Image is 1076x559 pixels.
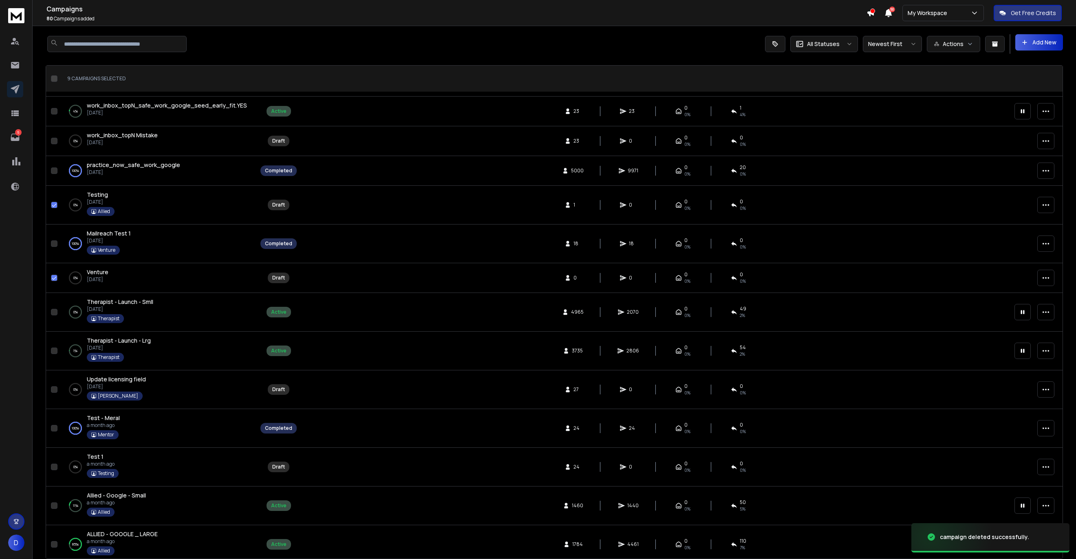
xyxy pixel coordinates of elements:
span: 0 [740,237,743,244]
td: 0%Test 1a month agoTesting [61,448,256,486]
span: 4 % [740,111,745,118]
span: Test 1 [87,453,104,460]
span: 0% [684,351,690,357]
a: Venture [87,268,108,276]
span: work_inbox_topN_safe_work_google_seed_early_fit.YES [87,101,247,109]
span: 0% [740,278,746,284]
p: [DATE] [87,238,131,244]
p: [PERSON_NAME] [98,393,138,399]
a: Therapist - Launch - Smll [87,298,153,306]
span: 4461 [627,541,639,548]
p: Campaigns added [46,15,867,22]
span: 0 % [740,171,746,177]
p: 1 % [73,347,77,355]
span: 0% [684,506,690,512]
span: Therapist - Launch - Lrg [87,337,151,344]
span: 4965 [571,309,584,315]
span: 0% [740,467,746,473]
span: 2 % [740,312,745,319]
span: 0 [684,460,688,467]
a: Allied - Google - Small [87,491,146,500]
p: a month ago [87,461,119,467]
p: Venture [98,247,115,253]
span: 18 [573,240,582,247]
span: 0 [740,383,743,390]
td: 100%Test - Merala month agoMentor [61,409,256,448]
span: 0 % [740,428,746,435]
p: My Workspace [908,9,950,17]
span: 2806 [626,348,639,354]
button: D [8,535,24,551]
span: 49 [740,306,746,312]
button: Add New [1015,34,1063,51]
span: 0% [740,205,746,211]
span: 0 % [740,244,746,250]
span: 0 [684,237,688,244]
span: 110 [740,538,746,544]
span: 0% [684,205,690,211]
span: 54 [740,344,746,351]
td: 0%Update licensing field[DATE][PERSON_NAME] [61,370,256,409]
span: 0% [684,467,690,473]
p: Allied [98,509,110,515]
p: Therapist [98,354,119,361]
span: 0 [629,275,637,281]
a: Testing [87,191,108,199]
span: 50 [889,7,895,12]
p: 0 % [73,463,78,471]
span: 0% [684,544,690,551]
span: 18 [629,240,637,247]
a: Update licensing field [87,375,146,383]
span: 0 [684,198,688,205]
p: 0 % [73,308,78,316]
span: 23 [629,108,637,114]
button: Actions [927,36,980,52]
span: 0% [684,141,690,147]
span: 3735 [572,348,583,354]
img: logo [8,8,24,23]
span: 7 % [740,544,745,551]
p: a month ago [87,422,120,429]
td: 100%practice_now_safe_work_google[DATE] [61,156,256,186]
a: 5 [7,129,23,145]
p: All Statuses [807,40,840,48]
div: Completed [265,167,292,174]
td: 0%Venture[DATE] [61,263,256,293]
span: 0% [740,390,746,396]
p: [DATE] [87,345,151,351]
span: practice_now_safe_work_google [87,161,180,169]
p: [DATE] [87,306,153,313]
span: 0 [684,344,688,351]
td: 0%Testing[DATE]Allied [61,186,256,224]
a: ALLIED - GOOGLE _ LARGE [87,530,158,538]
span: Testing [87,191,108,198]
span: 5 % [740,506,745,512]
span: 2070 [627,309,639,315]
p: 11 % [73,502,78,510]
span: 23 [573,138,582,144]
span: 0% [684,312,690,319]
span: 0 [684,306,688,312]
a: work_inbox_topN Mistake [87,131,158,139]
p: a month ago [87,538,158,545]
span: 0 [684,134,688,141]
div: Completed [265,425,292,431]
a: Therapist - Launch - Lrg [87,337,151,345]
div: Draft [272,464,285,470]
span: 5000 [571,167,584,174]
span: 0 [684,164,688,171]
a: Test - Meral [87,414,120,422]
p: [DATE] [87,199,115,205]
td: 11%Allied - Google - Smalla month agoAllied [61,486,256,525]
a: work_inbox_topN_safe_work_google_seed_early_fit.YES [87,101,247,110]
a: Test 1 [87,453,104,461]
p: Therapist [98,315,119,322]
td: 4%work_inbox_topN_safe_work_google_seed_early_fit.YES[DATE] [61,97,256,126]
span: 0% [684,244,690,250]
